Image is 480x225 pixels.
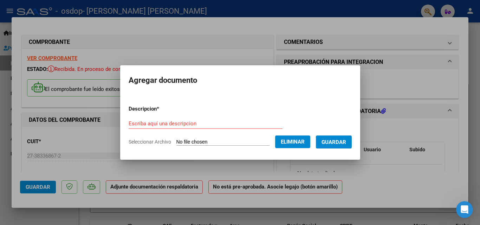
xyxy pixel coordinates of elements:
[316,135,352,148] button: Guardar
[129,139,171,145] span: Seleccionar Archivo
[281,139,305,145] span: Eliminar
[275,135,310,148] button: Eliminar
[456,201,473,218] iframe: Intercom live chat
[322,139,346,145] span: Guardar
[129,74,352,87] h2: Agregar documento
[129,105,196,113] p: Descripcion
